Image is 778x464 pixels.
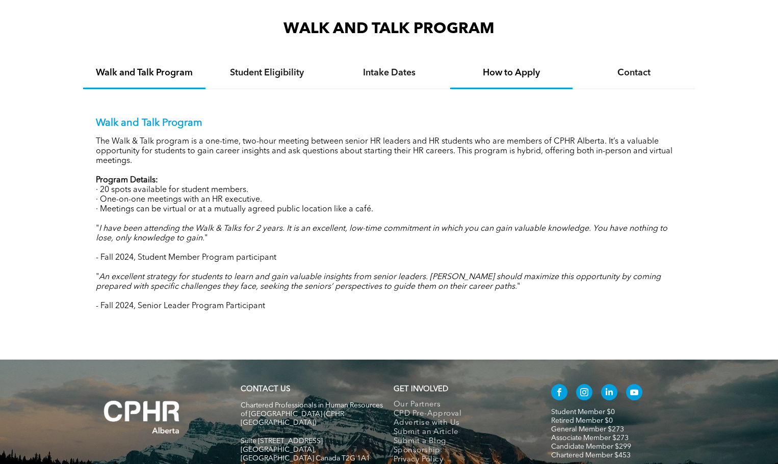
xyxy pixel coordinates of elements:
[283,21,495,37] span: WALK AND TALK PROGRAM
[394,437,530,446] a: Submit a Blog
[96,185,682,195] p: · 20 spots available for student members.
[96,272,682,292] p: " "
[96,195,682,205] p: · One-on-one meetings with an HR executive.
[601,384,617,403] a: linkedin
[626,384,642,403] a: youtube
[96,205,682,214] p: · Meetings can be virtual or at a mutually agreed public location like a café.
[551,408,615,416] a: Student Member $0
[394,419,530,428] a: Advertise with Us
[241,446,370,462] span: [GEOGRAPHIC_DATA], [GEOGRAPHIC_DATA] Canada T2G 1A1
[241,386,290,393] a: CONTACT US
[394,400,530,410] a: Our Partners
[83,380,200,454] img: A white background with a few lines on it
[96,225,667,242] em: I have been attending the Walk & Talks for 2 years. It is an excellent, low-time commitment in wh...
[96,224,682,243] p: " "
[394,410,530,419] a: CPD Pre-Approval
[551,384,567,403] a: facebook
[337,67,441,78] h4: Intake Dates
[96,253,682,263] p: - Fall 2024, Student Member Program participant
[551,417,613,424] a: Retired Member $0
[96,137,682,166] p: The Walk & Talk program is a one-time, two-hour meeting between senior HR leaders and HR students...
[92,67,196,78] h4: Walk and Talk Program
[551,452,631,459] a: Chartered Member $453
[241,438,323,445] span: Suite [STREET_ADDRESS]
[551,434,629,442] a: Associate Member $273
[576,384,592,403] a: instagram
[96,117,682,129] p: Walk and Talk Program
[96,273,661,291] em: An excellent strategy for students to learn and gain valuable insights from senior leaders. [PERS...
[394,386,448,393] span: GET INVOLVED
[215,67,319,78] h4: Student Eligibility
[241,402,383,426] span: Chartered Professionals in Human Resources of [GEOGRAPHIC_DATA] (CPHR [GEOGRAPHIC_DATA])
[551,443,631,450] a: Candidate Member $299
[394,428,530,437] a: Submit an Article
[459,67,563,78] h4: How to Apply
[582,67,686,78] h4: Contact
[551,426,624,433] a: General Member $273
[96,302,682,311] p: - Fall 2024, Senior Leader Program Participant
[96,176,158,184] strong: Program Details:
[394,446,530,455] a: Sponsorship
